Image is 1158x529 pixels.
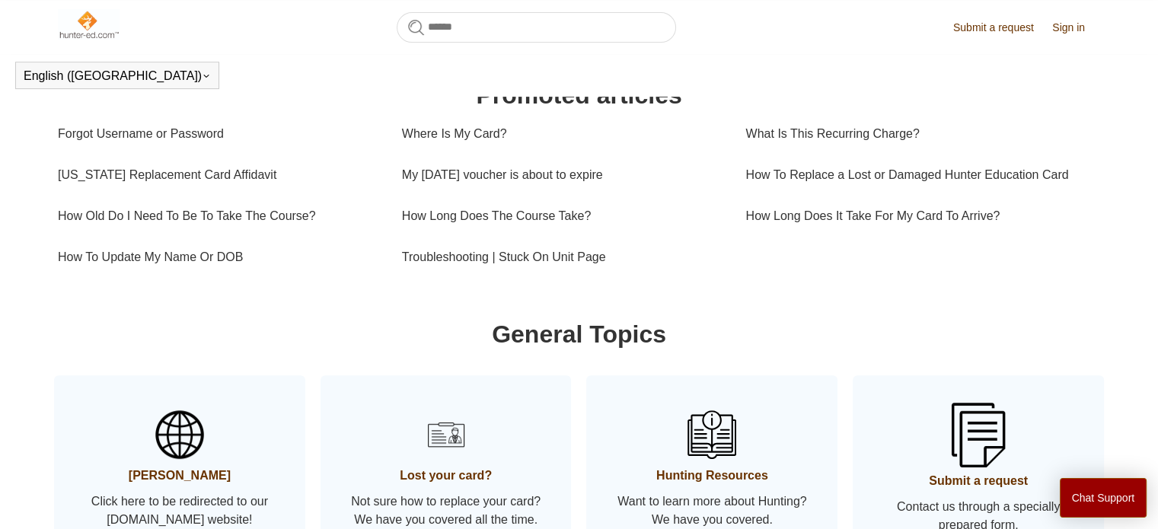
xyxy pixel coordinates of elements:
a: Troubleshooting | Stuck On Unit Page [402,237,723,278]
a: My [DATE] voucher is about to expire [402,155,723,196]
button: Chat Support [1060,478,1147,518]
img: Hunter-Ed Help Center home page [58,9,120,40]
span: Hunting Resources [609,467,815,485]
img: 01HZPCYSSKB2GCFG1V3YA1JVB9 [952,403,1005,467]
button: English ([GEOGRAPHIC_DATA]) [24,69,211,83]
span: Click here to be redirected to our [DOMAIN_NAME] website! [77,492,282,529]
img: 01HZPCYSN9AJKKHAEXNV8VQ106 [687,410,736,459]
a: How Old Do I Need To Be To Take The Course? [58,196,379,237]
a: [US_STATE] Replacement Card Affidavit [58,155,379,196]
a: How To Update My Name Or DOB [58,237,379,278]
a: How To Replace a Lost or Damaged Hunter Education Card [745,155,1089,196]
a: Forgot Username or Password [58,113,379,155]
span: [PERSON_NAME] [77,467,282,485]
img: 01HZPCYSH6ZB6VTWVB6HCD0F6B [422,410,471,459]
a: What Is This Recurring Charge? [745,113,1089,155]
a: Where Is My Card? [402,113,723,155]
a: Sign in [1052,20,1100,36]
span: Want to learn more about Hunting? We have you covered. [609,492,815,529]
a: How Long Does It Take For My Card To Arrive? [745,196,1089,237]
a: Submit a request [953,20,1049,36]
input: Search [397,12,676,43]
span: Submit a request [876,472,1081,490]
span: Lost your card? [343,467,549,485]
a: How Long Does The Course Take? [402,196,723,237]
img: 01HZPCYSBW5AHTQ31RY2D2VRJS [155,410,204,459]
span: Not sure how to replace your card? We have you covered all the time. [343,492,549,529]
h1: General Topics [58,316,1100,352]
